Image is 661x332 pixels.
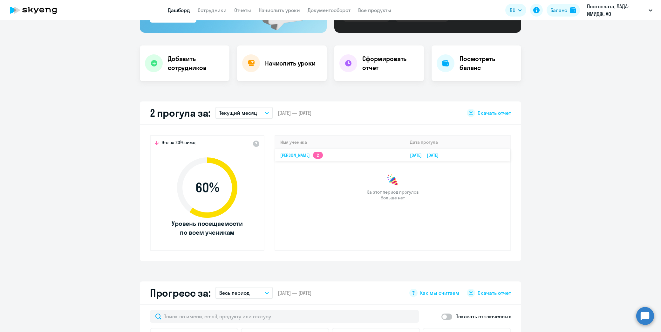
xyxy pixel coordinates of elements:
[150,287,210,299] h2: Прогресс за:
[215,287,273,299] button: Весь период
[171,219,244,237] span: Уровень посещаемости по всем ученикам
[460,54,516,72] h4: Посмотреть баланс
[168,54,224,72] h4: Добавить сотрудников
[275,136,405,149] th: Имя ученика
[405,136,510,149] th: Дата прогула
[455,313,511,320] p: Показать отключенных
[161,140,196,147] span: Это на 23% ниже,
[259,7,300,13] a: Начислить уроки
[308,7,351,13] a: Документооборот
[362,54,419,72] h4: Сформировать отчет
[171,180,244,195] span: 60 %
[280,152,323,158] a: [PERSON_NAME]2
[278,289,311,296] span: [DATE] — [DATE]
[234,7,251,13] a: Отчеты
[386,174,399,187] img: congrats
[410,152,444,158] a: [DATE][DATE]
[587,3,646,18] p: Постоплата, ЛАДА-ИМИДЖ, АО
[265,59,316,68] h4: Начислить уроки
[219,289,250,297] p: Весь период
[505,4,526,17] button: RU
[478,289,511,296] span: Скачать отчет
[168,7,190,13] a: Дашборд
[478,109,511,116] span: Скачать отчет
[150,310,419,323] input: Поиск по имени, email, продукту или статусу
[150,107,210,119] h2: 2 прогула за:
[313,152,323,159] app-skyeng-badge: 2
[550,6,567,14] div: Баланс
[366,189,419,201] span: За этот период прогулов больше нет
[358,7,391,13] a: Все продукты
[198,7,227,13] a: Сотрудники
[278,109,311,116] span: [DATE] — [DATE]
[584,3,656,18] button: Постоплата, ЛАДА-ИМИДЖ, АО
[219,109,257,117] p: Текущий месяц
[510,6,515,14] span: RU
[215,107,273,119] button: Текущий месяц
[547,4,580,17] button: Балансbalance
[420,289,459,296] span: Как мы считаем
[570,7,576,13] img: balance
